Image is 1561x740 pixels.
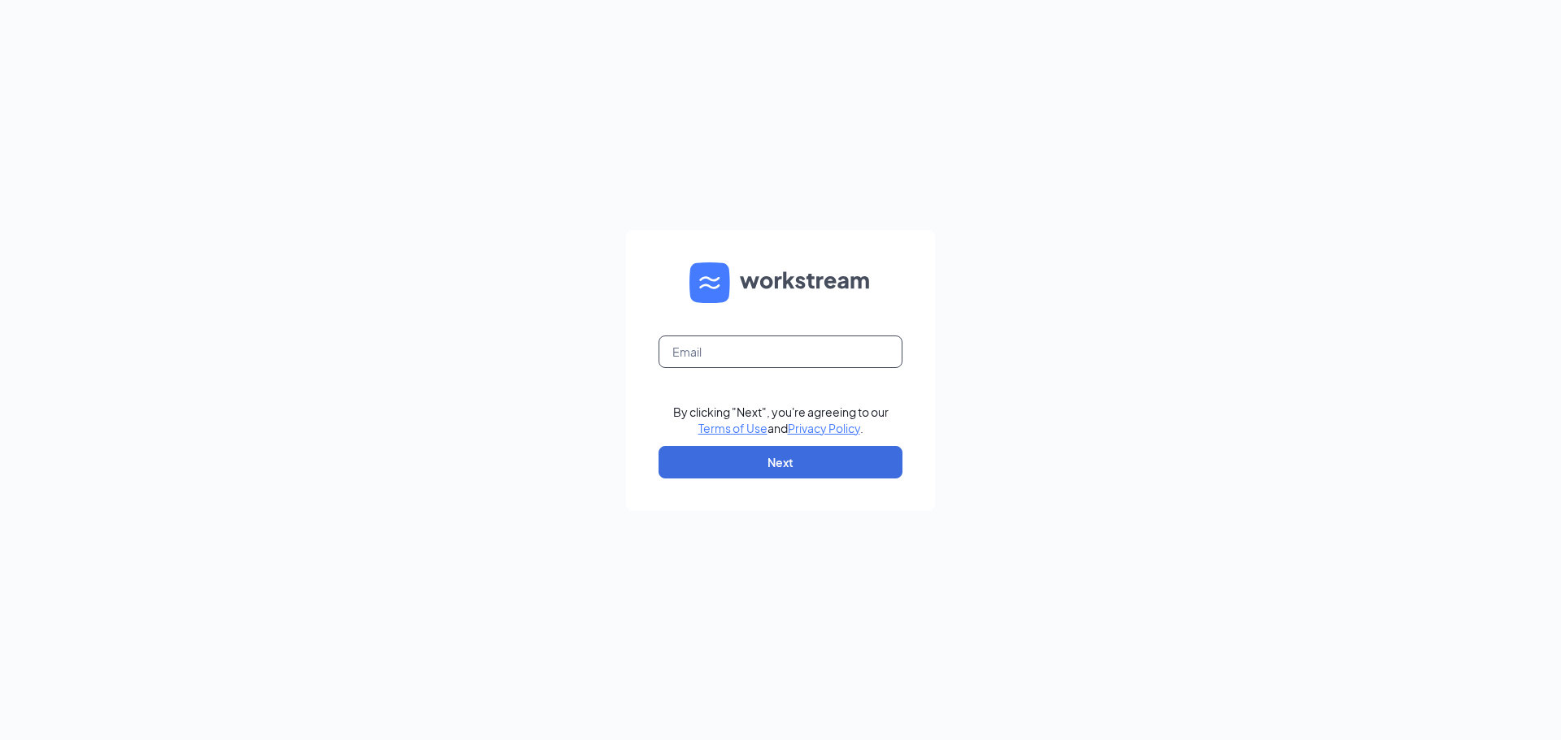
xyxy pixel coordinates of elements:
[689,262,872,303] img: WS logo and Workstream text
[698,421,767,435] a: Terms of Use
[673,404,889,436] div: By clicking "Next", you're agreeing to our and .
[659,446,902,478] button: Next
[659,335,902,368] input: Email
[788,421,860,435] a: Privacy Policy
